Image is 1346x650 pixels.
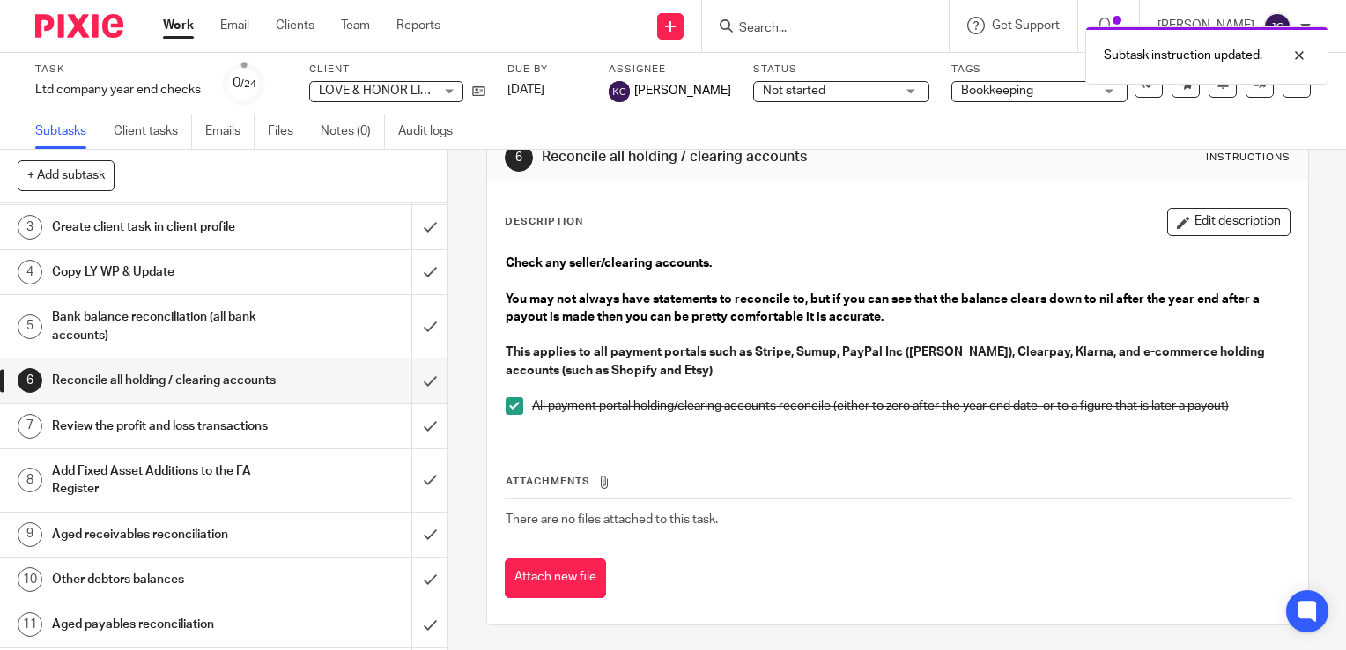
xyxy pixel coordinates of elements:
[506,513,718,526] span: There are no files attached to this task.
[52,521,280,548] h1: Aged receivables reconciliation
[542,148,935,166] h1: Reconcile all holding / clearing accounts
[18,215,42,240] div: 3
[506,257,712,270] span: Check any seller/clearing accounts.
[18,612,42,637] div: 11
[52,413,280,439] h1: Review the profit and loss transactions
[276,17,314,34] a: Clients
[18,314,42,339] div: 5
[634,82,731,100] span: [PERSON_NAME]
[52,458,280,503] h1: Add Fixed Asset Additions to the FA Register
[1263,12,1291,41] img: svg%3E
[506,346,1268,376] strong: This applies to all payment portals such as Stripe, Sumup, PayPal Inc ([PERSON_NAME]), Clearpay, ...
[506,293,1262,323] span: You may not always have statements to reconcile to, but if you can see that the balance clears do...
[18,414,42,439] div: 7
[321,114,385,149] a: Notes (0)
[961,85,1033,97] span: Bookkeeping
[52,611,280,638] h1: Aged payables reconciliation
[35,114,100,149] a: Subtasks
[114,114,192,149] a: Client tasks
[35,14,123,38] img: Pixie
[240,79,256,89] small: /24
[163,17,194,34] a: Work
[609,81,630,102] img: svg%3E
[52,566,280,593] h1: Other debtors balances
[18,567,42,592] div: 10
[341,17,370,34] a: Team
[1104,47,1262,64] p: Subtask instruction updated.
[18,260,42,284] div: 4
[52,259,280,285] h1: Copy LY WP & Update
[319,85,456,97] span: LOVE & HONOR LIMITED
[309,63,485,77] label: Client
[35,63,201,77] label: Task
[220,17,249,34] a: Email
[1206,151,1291,165] div: Instructions
[205,114,255,149] a: Emails
[505,215,583,229] p: Description
[763,85,825,97] span: Not started
[506,476,590,486] span: Attachments
[18,522,42,547] div: 9
[507,84,544,96] span: [DATE]
[609,63,731,77] label: Assignee
[52,367,280,394] h1: Reconcile all holding / clearing accounts
[398,114,466,149] a: Audit logs
[396,17,440,34] a: Reports
[268,114,307,149] a: Files
[505,144,533,172] div: 6
[507,63,587,77] label: Due by
[505,558,606,598] button: Attach new file
[233,73,256,93] div: 0
[18,160,115,190] button: + Add subtask
[18,368,42,393] div: 6
[18,468,42,492] div: 8
[532,397,1290,415] p: All payment portal holding/clearing accounts reconcile (either to zero after the year end date, o...
[35,81,201,99] div: Ltd company year end checks
[52,214,280,240] h1: Create client task in client profile
[1167,208,1291,236] button: Edit description
[52,304,280,349] h1: Bank balance reconciliation (all bank accounts)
